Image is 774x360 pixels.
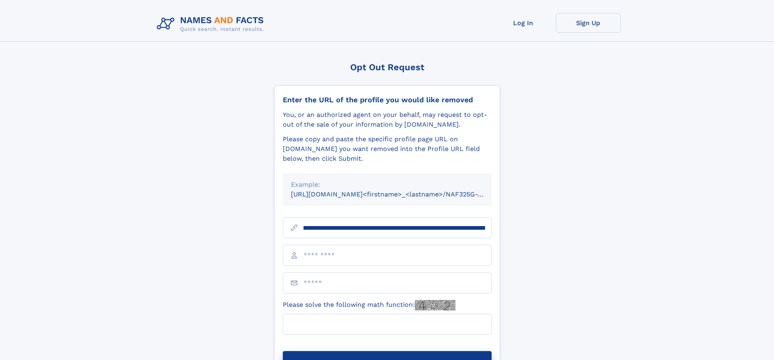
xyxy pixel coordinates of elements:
[274,62,500,72] div: Opt Out Request
[154,13,271,35] img: Logo Names and Facts
[283,110,492,129] div: You, or an authorized agent on your behalf, may request to opt-out of the sale of your informatio...
[291,180,483,190] div: Example:
[491,13,556,33] a: Log In
[283,134,492,164] div: Please copy and paste the specific profile page URL on [DOMAIN_NAME] you want removed into the Pr...
[283,300,455,310] label: Please solve the following math function:
[283,95,492,104] div: Enter the URL of the profile you would like removed
[291,190,507,198] small: [URL][DOMAIN_NAME]<firstname>_<lastname>/NAF325G-xxxxxxxx
[556,13,621,33] a: Sign Up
